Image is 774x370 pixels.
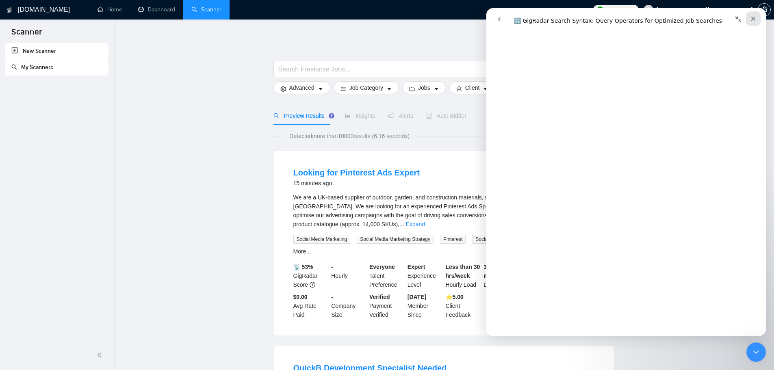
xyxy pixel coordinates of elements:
span: caret-down [386,86,392,92]
b: Expert [408,264,425,270]
span: info-circle [310,282,315,288]
div: 15 minutes ago [293,178,420,188]
b: $0.00 [293,294,308,300]
b: Everyone [369,264,395,270]
b: ⭐️ 5.00 [446,294,464,300]
span: search [273,113,279,119]
a: searchMy Scanners [11,64,53,71]
div: Avg Rate Paid [292,292,330,319]
a: Expand [406,221,425,227]
button: folderJobscaret-down [402,81,446,94]
iframe: Intercom live chat [486,8,766,336]
div: We are a UK-based supplier of outdoor, garden, and construction materials, selling exclusively in... [293,193,595,229]
div: Company Size [330,292,368,319]
iframe: Intercom live chat [746,342,766,362]
div: Hourly [330,262,368,289]
b: Verified [369,294,390,300]
span: user [456,86,462,92]
a: searchScanner [191,6,221,13]
span: 0 [632,5,635,14]
div: GigRadar Score [292,262,330,289]
span: caret-down [434,86,439,92]
span: setting [758,6,770,13]
input: Search Freelance Jobs... [278,64,495,74]
span: ... [399,221,404,227]
a: dashboardDashboard [138,6,175,13]
span: Detected more than 10000 results (6.16 seconds) [284,132,415,141]
span: Pinterest [440,235,466,244]
img: logo [7,4,13,17]
span: Connects: [606,5,631,14]
span: bars [340,86,346,92]
b: 3 to 6 months [483,264,504,279]
span: Social Media Marketing Strategy [357,235,434,244]
span: Insights [345,113,375,119]
div: Talent Preference [368,262,406,289]
span: We are a UK-based supplier of outdoor, garden, and construction materials, selling exclusively in... [293,194,583,227]
div: Payment Verified [368,292,406,319]
div: Tooltip anchor [328,112,335,119]
div: Client Feedback [444,292,482,319]
span: setting [280,86,286,92]
span: Advanced [289,83,314,92]
b: Less than 30 hrs/week [446,264,480,279]
b: 📡 53% [293,264,313,270]
span: folder [409,86,415,92]
span: area-chart [345,113,351,119]
span: Scanner [5,26,48,43]
span: notification [388,113,394,119]
div: Member Since [406,292,444,319]
div: Hourly Load [444,262,482,289]
span: Social Media Marketing [293,235,351,244]
b: - [331,294,333,300]
a: More... [293,248,311,255]
span: Client [465,83,480,92]
b: [DATE] [408,294,426,300]
span: Preview Results [273,113,332,119]
span: double-left [97,351,105,359]
li: My Scanners [5,59,108,76]
a: homeHome [98,6,122,13]
span: Job Category [349,83,383,92]
button: userClientcaret-down [449,81,496,94]
span: Jobs [418,83,430,92]
span: Social Media Management [472,235,536,244]
button: setting [758,3,771,16]
button: barsJob Categorycaret-down [334,81,399,94]
button: settingAdvancedcaret-down [273,81,330,94]
a: Looking for Pinterest Ads Expert [293,168,420,177]
span: caret-down [483,86,488,92]
b: - [331,264,333,270]
span: Alerts [388,113,413,119]
span: caret-down [318,86,323,92]
span: Auto Bidder [426,113,466,119]
a: New Scanner [11,43,102,59]
span: user [646,7,651,13]
span: robot [426,113,432,119]
img: upwork-logo.png [597,6,603,13]
div: Experience Level [406,262,444,289]
a: setting [758,6,771,13]
div: Duration [482,262,520,289]
li: New Scanner [5,43,108,59]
